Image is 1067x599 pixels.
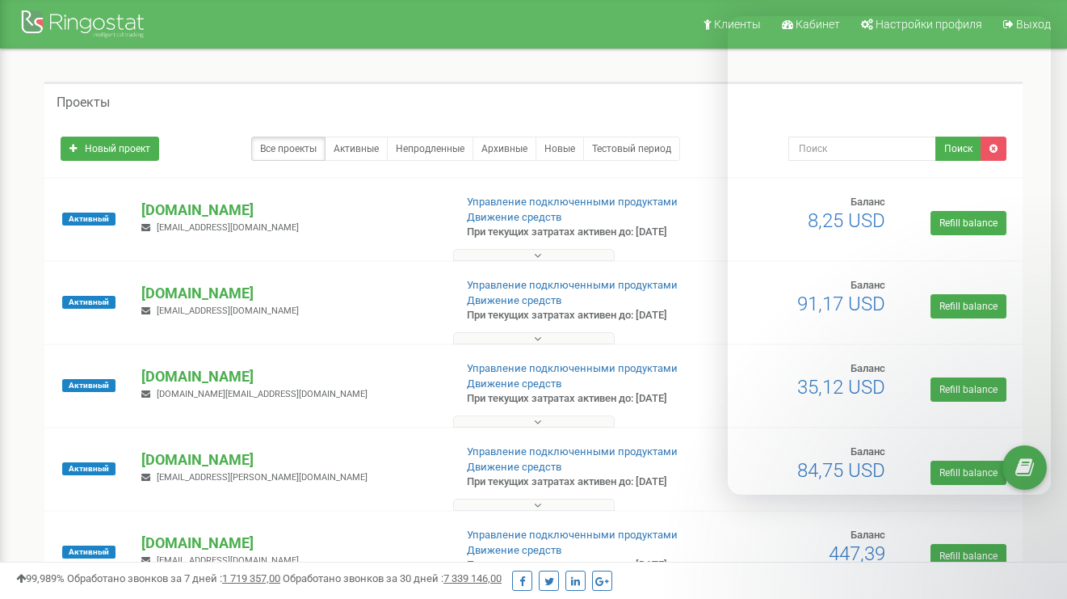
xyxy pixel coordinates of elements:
h5: Проекты [57,95,110,110]
u: 7 339 146,00 [443,572,502,584]
span: Клиенты [714,18,761,31]
span: 99,989% [16,572,65,584]
a: Движение средств [467,294,561,306]
p: При текущих затратах активен до: [DATE] [467,475,685,490]
a: Движение средств [467,461,561,473]
span: Обработано звонков за 30 дней : [283,572,502,584]
span: Обработано звонков за 7 дней : [67,572,280,584]
iframe: Intercom live chat [728,16,1051,495]
a: Новый проект [61,137,159,161]
p: При текущих затратах активен до: [DATE] [467,225,685,240]
img: Ringostat Logo [20,6,149,44]
p: [DOMAIN_NAME] [141,449,440,470]
a: Управление подключенными продуктами [467,196,678,208]
a: Управление подключенными продуктами [467,362,678,374]
span: [EMAIL_ADDRESS][DOMAIN_NAME] [157,306,299,316]
a: Движение средств [467,211,561,223]
iframe: Intercom live chat [1012,508,1051,546]
a: Архивные [473,137,536,161]
a: Refill balance [930,544,1006,568]
p: При текущих затратах активен до: [DATE] [467,558,685,573]
span: Активный [62,213,116,226]
span: [EMAIL_ADDRESS][DOMAIN_NAME] [157,222,299,233]
p: [DOMAIN_NAME] [141,200,440,221]
p: При текущих затратах активен до: [DATE] [467,391,685,407]
p: При текущих затратах активен до: [DATE] [467,308,685,323]
span: Активный [62,379,116,392]
span: [EMAIL_ADDRESS][DOMAIN_NAME] [157,555,299,566]
a: Тестовый период [583,137,680,161]
span: Активный [62,462,116,475]
span: Активный [62,546,116,559]
span: [EMAIL_ADDRESS][PERSON_NAME][DOMAIN_NAME] [157,472,368,483]
a: Непродленные [387,137,473,161]
a: Активные [325,137,388,161]
u: 1 719 357,00 [222,572,280,584]
a: Управление подключенными продуктами [467,529,678,541]
p: [DOMAIN_NAME] [141,283,440,304]
span: 447,39 USD [829,542,885,586]
a: Управление подключенными продуктами [467,445,678,458]
span: [DOMAIN_NAME][EMAIL_ADDRESS][DOMAIN_NAME] [157,389,368,399]
p: [DOMAIN_NAME] [141,533,440,554]
a: Все проекты [251,137,326,161]
a: Движение средств [467,544,561,556]
a: Движение средств [467,378,561,390]
a: Управление подключенными продуктами [467,279,678,291]
p: [DOMAIN_NAME] [141,366,440,387]
span: Активный [62,296,116,309]
span: Баланс [851,529,885,541]
a: Новые [536,137,584,161]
